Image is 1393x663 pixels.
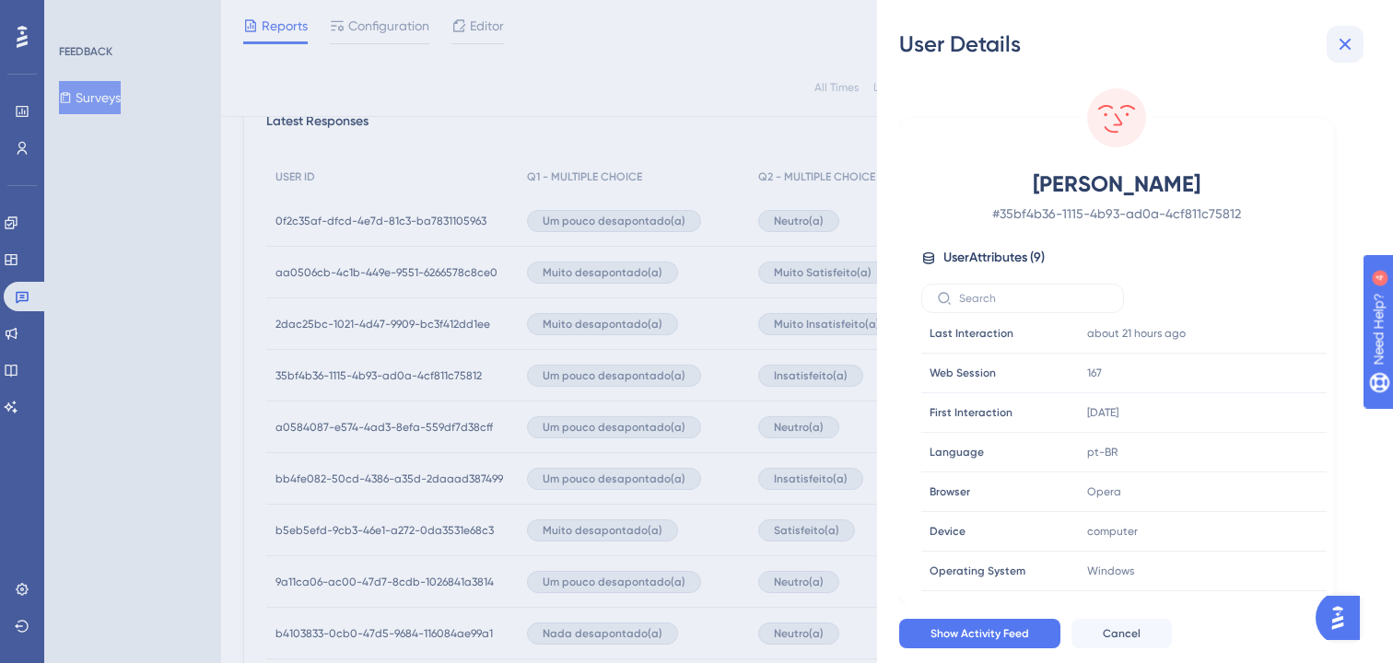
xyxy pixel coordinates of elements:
[1087,445,1118,459] span: pt-BR
[930,524,966,539] span: Device
[930,326,1013,341] span: Last Interaction
[43,5,115,27] span: Need Help?
[1087,564,1134,578] span: Windows
[931,626,1029,641] span: Show Activity Feed
[899,29,1371,59] div: User Details
[930,445,984,459] span: Language
[1071,619,1172,648] button: Cancel
[930,366,996,380] span: Web Session
[1087,366,1102,380] span: 167
[1087,327,1186,340] time: about 21 hours ago
[930,484,970,499] span: Browser
[954,169,1279,199] span: [PERSON_NAME]
[959,292,1108,305] input: Search
[930,405,1013,420] span: First Interaction
[1316,590,1371,646] iframe: UserGuiding AI Assistant Launcher
[943,247,1045,269] span: User Attributes ( 9 )
[1103,626,1141,641] span: Cancel
[1087,524,1138,539] span: computer
[930,564,1025,578] span: Operating System
[954,203,1279,225] span: # 35bf4b36-1115-4b93-ad0a-4cf811c75812
[1087,406,1118,419] time: [DATE]
[1087,484,1121,499] span: Opera
[899,619,1060,648] button: Show Activity Feed
[128,9,134,24] div: 4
